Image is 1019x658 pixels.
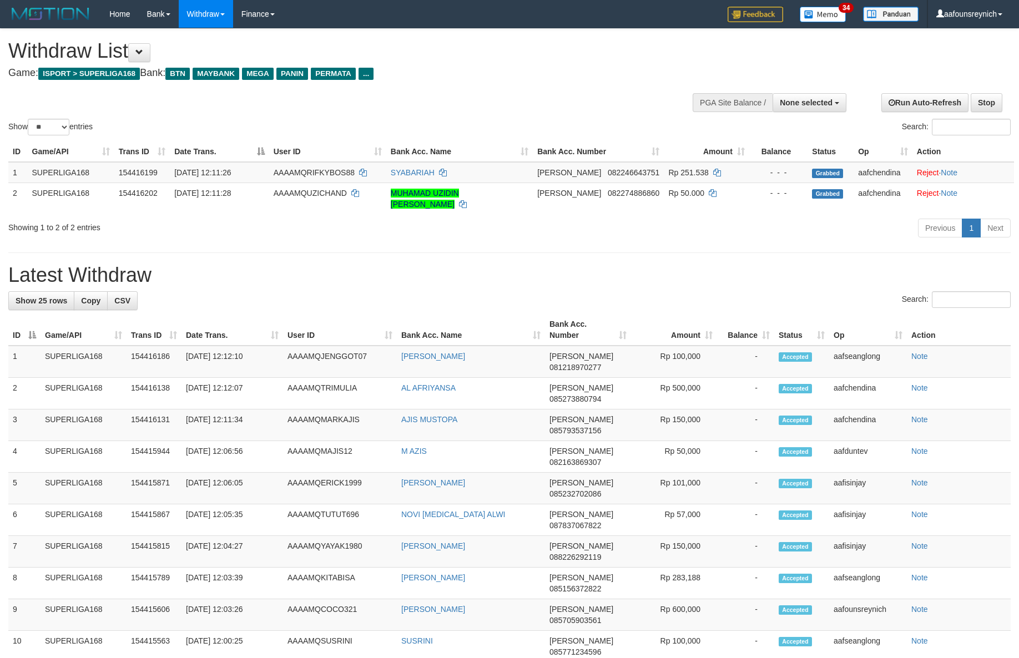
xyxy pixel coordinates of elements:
a: AL AFRIYANSA [401,383,456,392]
th: Status: activate to sort column ascending [774,314,829,346]
a: Next [980,219,1011,237]
span: Copy 081218970277 to clipboard [549,363,601,372]
span: None selected [780,98,833,107]
td: SUPERLIGA168 [41,346,127,378]
a: Note [911,415,928,424]
td: [DATE] 12:04:27 [181,536,283,568]
td: AAAAMQJENGGOT07 [283,346,397,378]
td: [DATE] 12:12:07 [181,378,283,409]
a: Show 25 rows [8,291,74,310]
a: Note [911,478,928,487]
td: Rp 57,000 [631,504,717,536]
td: - [717,599,774,631]
td: Rp 101,000 [631,473,717,504]
td: SUPERLIGA168 [41,536,127,568]
img: Button%20Memo.svg [800,7,846,22]
td: aafchendina [854,162,912,183]
th: Date Trans.: activate to sort column ascending [181,314,283,346]
th: ID [8,141,28,162]
td: · [912,183,1014,214]
span: Copy 085156372822 to clipboard [549,584,601,593]
td: 1 [8,162,28,183]
th: Bank Acc. Name: activate to sort column ascending [397,314,545,346]
th: Bank Acc. Name: activate to sort column ascending [386,141,533,162]
span: Copy 085273880794 to clipboard [549,394,601,403]
a: [PERSON_NAME] [401,478,465,487]
span: CSV [114,296,130,305]
label: Search: [902,291,1011,308]
th: Trans ID: activate to sort column ascending [127,314,181,346]
td: AAAAMQYAYAK1980 [283,536,397,568]
span: [PERSON_NAME] [549,352,613,361]
th: Game/API: activate to sort column ascending [41,314,127,346]
th: ID: activate to sort column descending [8,314,41,346]
th: Trans ID: activate to sort column ascending [114,141,170,162]
td: SUPERLIGA168 [41,473,127,504]
td: aafisinjay [829,504,907,536]
span: Rp 251.538 [668,168,708,177]
img: MOTION_logo.png [8,6,93,22]
td: Rp 50,000 [631,441,717,473]
td: AAAAMQTRIMULIA [283,378,397,409]
span: [PERSON_NAME] [549,478,613,487]
label: Search: [902,119,1011,135]
td: [DATE] 12:05:35 [181,504,283,536]
span: MEGA [242,68,274,80]
td: aafduntev [829,441,907,473]
td: aafseanglong [829,346,907,378]
td: SUPERLIGA168 [28,183,114,214]
td: 154415867 [127,504,181,536]
td: AAAAMQKITABISA [283,568,397,599]
span: Accepted [779,416,812,425]
td: 154416186 [127,346,181,378]
td: Rp 150,000 [631,536,717,568]
td: [DATE] 12:12:10 [181,346,283,378]
td: 8 [8,568,41,599]
td: [DATE] 12:03:26 [181,599,283,631]
td: SUPERLIGA168 [41,504,127,536]
td: · [912,162,1014,183]
span: [PERSON_NAME] [549,383,613,392]
input: Search: [932,291,1011,308]
a: Note [941,189,957,198]
td: [DATE] 12:06:05 [181,473,283,504]
div: - - - [754,167,804,178]
span: Accepted [779,605,812,615]
th: Date Trans.: activate to sort column descending [170,141,269,162]
a: NOVI [MEDICAL_DATA] ALWI [401,510,505,519]
td: Rp 500,000 [631,378,717,409]
th: Balance [749,141,808,162]
span: Copy 085232702086 to clipboard [549,489,601,498]
span: Copy 082246643751 to clipboard [608,168,659,177]
a: M AZIS [401,447,427,455]
span: MAYBANK [193,68,239,80]
th: User ID: activate to sort column ascending [269,141,386,162]
th: Status [808,141,854,162]
td: 6 [8,504,41,536]
td: Rp 100,000 [631,346,717,378]
td: AAAAMQMAJIS12 [283,441,397,473]
span: BTN [165,68,190,80]
td: - [717,536,774,568]
a: Run Auto-Refresh [881,93,968,112]
a: Reject [917,189,939,198]
span: Copy 085793537156 to clipboard [549,426,601,435]
a: Copy [74,291,108,310]
td: AAAAMQCOCO321 [283,599,397,631]
th: User ID: activate to sort column ascending [283,314,397,346]
button: None selected [773,93,846,112]
td: 4 [8,441,41,473]
td: 7 [8,536,41,568]
td: aafisinjay [829,473,907,504]
td: - [717,504,774,536]
div: Showing 1 to 2 of 2 entries [8,217,416,233]
td: aafisinjay [829,536,907,568]
span: Copy [81,296,100,305]
td: - [717,346,774,378]
span: [PERSON_NAME] [537,168,601,177]
span: Accepted [779,510,812,520]
span: Accepted [779,574,812,583]
td: - [717,378,774,409]
span: Copy 085771234596 to clipboard [549,647,601,656]
a: Note [911,352,928,361]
